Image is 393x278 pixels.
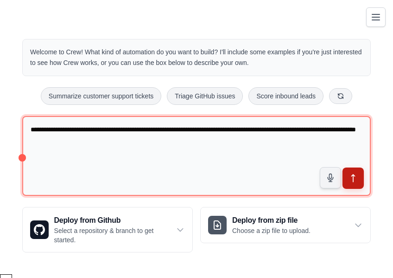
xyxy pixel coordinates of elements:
[366,7,386,27] button: Toggle navigation
[248,87,323,105] button: Score inbound leads
[54,215,176,226] h3: Deploy from Github
[41,87,161,105] button: Summarize customer support tickets
[30,47,363,68] p: Welcome to Crew! What kind of automation do you want to build? I'll include some examples if you'...
[54,226,176,245] p: Select a repository & branch to get started.
[167,87,243,105] button: Triage GitHub issues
